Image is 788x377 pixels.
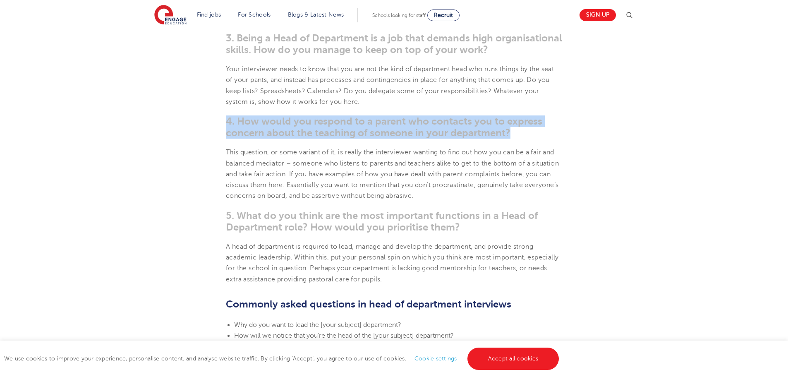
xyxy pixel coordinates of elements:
[414,355,457,362] a: Cookie settings
[234,321,401,329] span: Why do you want to lead the [your subject] department?
[226,149,559,199] span: This question, or some variant of it, is really the interviewer wanting to find out how you can b...
[580,9,616,21] a: Sign up
[434,12,453,18] span: Recruit
[154,5,187,26] img: Engage Education
[372,12,426,18] span: Schools looking for staff
[4,355,561,362] span: We use cookies to improve your experience, personalise content, and analyse website traffic. By c...
[226,210,538,233] span: 5. What do you think are the most important functions in a Head of Department role? How would you...
[288,12,344,18] a: Blogs & Latest News
[226,243,558,283] span: A head of department is required to lead, manage and develop the department, and provide strong a...
[234,332,454,339] span: How will we notice that you’re the head of the [your subject] department?
[226,115,542,139] span: 4. How would you respond to a parent who contacts you to express concern about the teaching of so...
[467,348,559,370] a: Accept all cookies
[197,12,221,18] a: Find jobs
[226,65,554,106] span: Your interviewer needs to know that you are not the kind of department head who runs things by th...
[226,297,562,311] h2: Commonly asked questions in head of department interviews
[226,32,562,55] span: 3. Being a Head of Department is a job that demands high organisational skills. How do you manage...
[238,12,271,18] a: For Schools
[427,10,460,21] a: Recruit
